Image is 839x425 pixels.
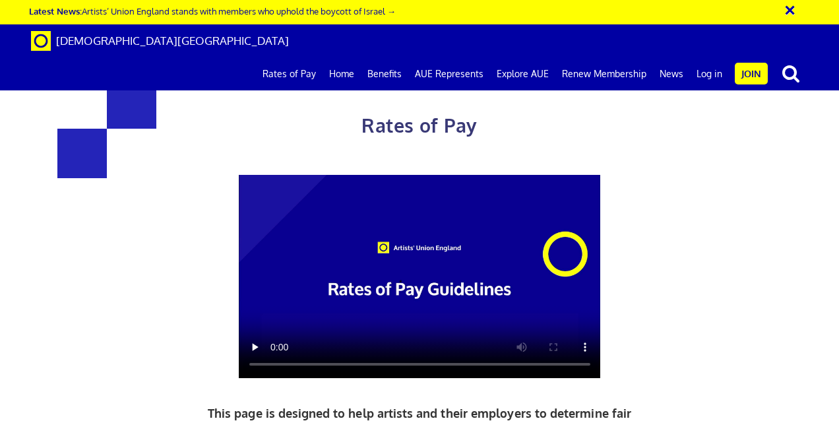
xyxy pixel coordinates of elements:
[653,57,690,90] a: News
[56,34,289,48] span: [DEMOGRAPHIC_DATA][GEOGRAPHIC_DATA]
[29,5,396,16] a: Latest News:Artists’ Union England stands with members who uphold the boycott of Israel →
[770,59,811,87] button: search
[361,57,408,90] a: Benefits
[256,57,323,90] a: Rates of Pay
[490,57,555,90] a: Explore AUE
[408,57,490,90] a: AUE Represents
[323,57,361,90] a: Home
[21,24,299,57] a: Brand [DEMOGRAPHIC_DATA][GEOGRAPHIC_DATA]
[361,114,477,137] span: Rates of Pay
[29,5,82,16] strong: Latest News:
[735,63,768,84] a: Join
[690,57,729,90] a: Log in
[555,57,653,90] a: Renew Membership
